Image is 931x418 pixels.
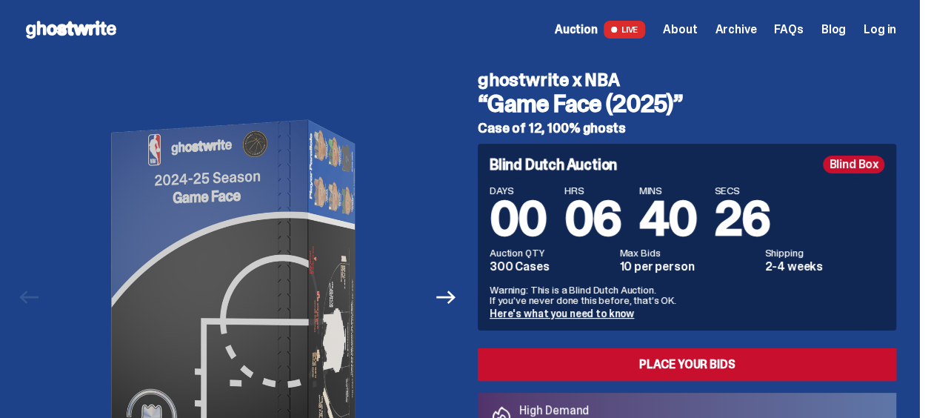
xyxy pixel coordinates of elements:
a: Place your Bids [478,348,896,381]
h4: Blind Dutch Auction [490,157,617,172]
a: Here's what you need to know [490,307,634,320]
a: Log in [864,24,896,36]
p: High Demand [519,405,662,417]
span: Auction [555,24,598,36]
p: Warning: This is a Blind Dutch Auction. If you’ve never done this before, that’s OK. [490,285,884,305]
span: 26 [714,188,770,250]
span: DAYS [490,185,547,196]
button: Next [430,281,462,313]
span: MINS [639,185,697,196]
a: FAQs [774,24,803,36]
dd: 2-4 weeks [764,261,884,273]
span: HRS [564,185,621,196]
span: 06 [564,188,621,250]
div: Blind Box [823,156,884,173]
h3: “Game Face (2025)” [478,92,896,116]
h5: Case of 12, 100% ghosts [478,122,896,135]
dd: 300 Cases [490,261,611,273]
dt: Shipping [764,248,884,258]
dt: Auction QTY [490,248,611,258]
span: SECS [714,185,770,196]
span: 00 [490,188,547,250]
span: 40 [639,188,697,250]
a: Blog [821,24,846,36]
dd: 10 per person [620,261,756,273]
dt: Max Bids [620,248,756,258]
a: Auction LIVE [555,21,645,39]
span: LIVE [604,21,646,39]
h4: ghostwrite x NBA [478,71,896,89]
a: Archive [715,24,756,36]
a: About [663,24,697,36]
